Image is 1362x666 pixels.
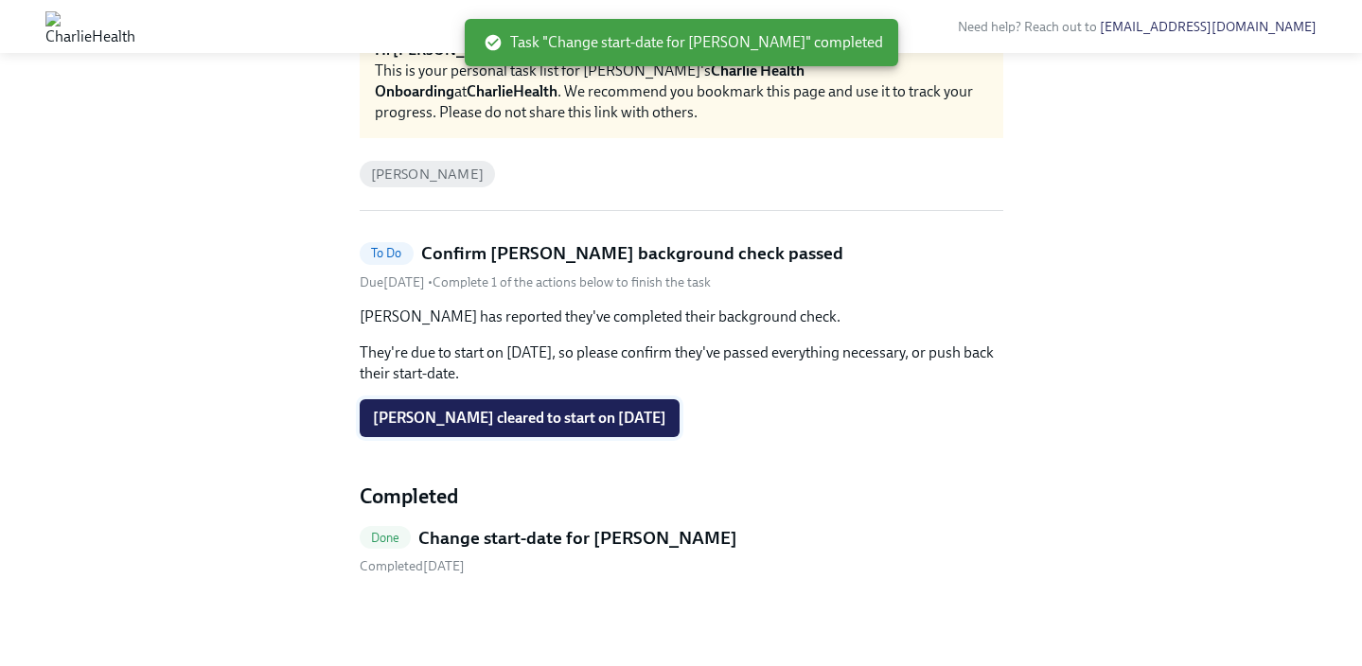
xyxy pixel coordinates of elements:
span: To Do [360,246,414,260]
p: [PERSON_NAME] has reported they've completed their background check. [360,307,1003,327]
span: [PERSON_NAME] [360,167,496,182]
a: To DoConfirm [PERSON_NAME] background check passedDue[DATE] •Complete 1 of the actions below to f... [360,241,1003,291]
div: • Complete 1 of the actions below to finish the task [360,273,711,291]
a: [EMAIL_ADDRESS][DOMAIN_NAME] [1100,19,1317,35]
span: Done [360,531,412,545]
img: CharlieHealth [45,11,135,42]
h5: Confirm [PERSON_NAME] background check passed [421,241,843,266]
button: [PERSON_NAME] cleared to start on [DATE] [360,399,680,437]
span: Tuesday, August 19th 2025, 1:27 pm [360,558,465,574]
a: DoneChange start-date for [PERSON_NAME] Completed[DATE] [360,526,1003,576]
span: Need help? Reach out to [958,19,1317,35]
p: They're due to start on [DATE], so please confirm they've passed everything necessary, or push ba... [360,342,1003,384]
div: This is your personal task list for [PERSON_NAME]'s at . We recommend you bookmark this page and ... [375,61,988,123]
h5: Change start-date for [PERSON_NAME] [418,526,737,551]
h4: Completed [360,482,1003,511]
span: Task "Change start-date for [PERSON_NAME]" completed [484,32,883,53]
span: Thursday, September 4th 2025, 10:00 am [360,274,428,290]
strong: CharlieHealth [467,82,557,100]
span: [PERSON_NAME] cleared to start on [DATE] [373,409,666,428]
